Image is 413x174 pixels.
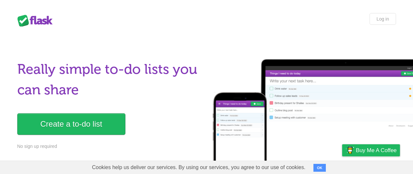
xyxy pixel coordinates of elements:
[17,59,203,100] h1: Really simple to-do lists you can share
[356,145,397,156] span: Buy me a coffee
[345,145,354,156] img: Buy me a coffee
[17,113,125,135] a: Create a to-do list
[86,161,312,174] span: Cookies help us deliver our services. By using our services, you agree to our use of cookies.
[17,15,56,26] div: Flask Lists
[370,13,396,25] a: Log in
[17,143,203,150] p: No sign up required
[342,144,400,156] a: Buy me a coffee
[313,164,326,172] button: OK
